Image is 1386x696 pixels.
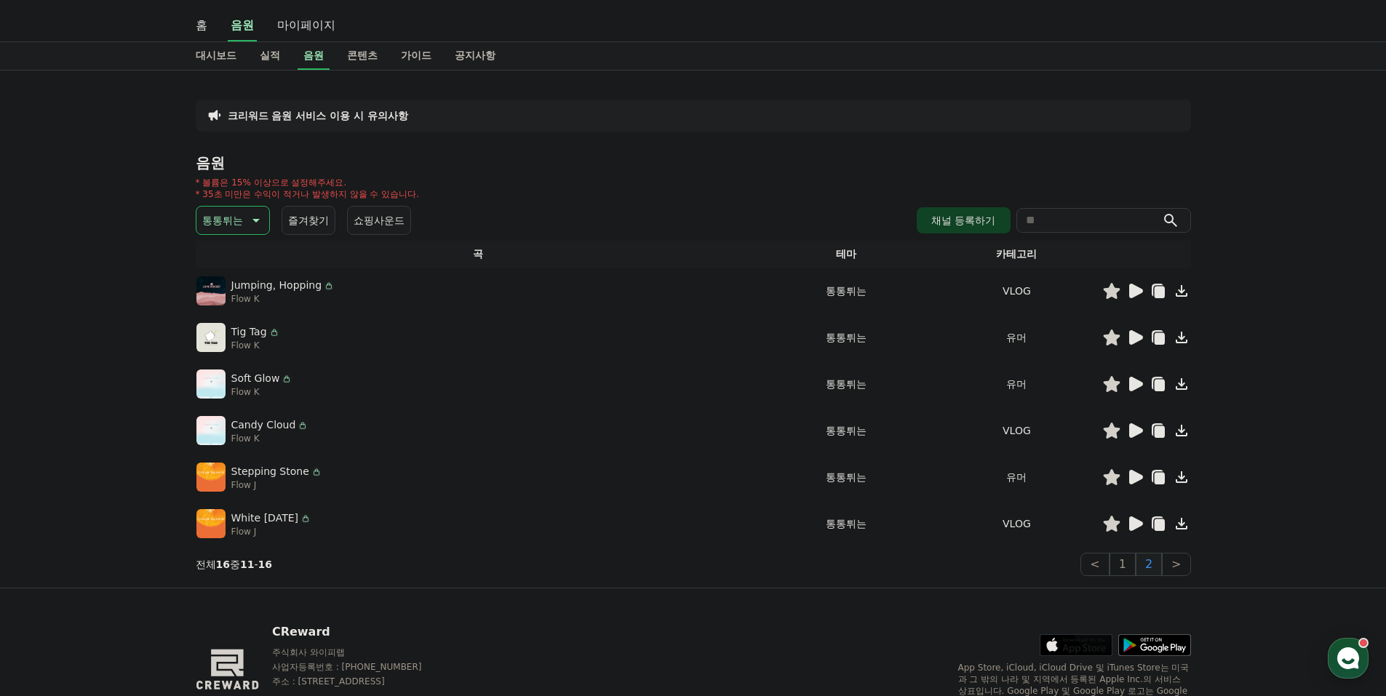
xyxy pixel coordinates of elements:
[272,647,450,658] p: 주식회사 와이피랩
[1162,553,1190,576] button: >
[196,463,226,492] img: music
[761,268,931,314] td: 통통튀는
[46,483,55,495] span: 홈
[196,206,270,235] button: 통통튀는
[443,42,507,70] a: 공지사항
[216,559,230,570] strong: 16
[1110,553,1136,576] button: 1
[1080,553,1109,576] button: <
[248,42,292,70] a: 실적
[184,42,248,70] a: 대시보드
[931,361,1102,407] td: 유머
[231,433,309,444] p: Flow K
[196,509,226,538] img: music
[188,461,279,497] a: 설정
[196,276,226,305] img: music
[96,461,188,497] a: 대화
[1136,553,1162,576] button: 2
[196,557,273,572] p: 전체 중 -
[272,661,450,673] p: 사업자등록번호 : [PHONE_NUMBER]
[258,559,272,570] strong: 16
[231,371,280,386] p: Soft Glow
[196,369,226,399] img: music
[761,361,931,407] td: 통통튀는
[931,241,1102,268] th: 카테고리
[931,407,1102,454] td: VLOG
[196,155,1191,171] h4: 음원
[347,206,411,235] button: 쇼핑사운드
[298,42,330,70] a: 음원
[389,42,443,70] a: 가이드
[184,11,219,41] a: 홈
[225,483,242,495] span: 설정
[196,416,226,445] img: music
[196,188,420,200] p: * 35초 미만은 수익이 적거나 발생하지 않을 수 있습니다.
[202,210,243,231] p: 통통튀는
[231,278,322,293] p: Jumping, Hopping
[335,42,389,70] a: 콘텐츠
[231,526,312,537] p: Flow J
[761,454,931,500] td: 통통튀는
[266,11,347,41] a: 마이페이지
[4,461,96,497] a: 홈
[931,314,1102,361] td: 유머
[231,464,309,479] p: Stepping Stone
[761,407,931,454] td: 통통튀는
[133,484,151,495] span: 대화
[931,500,1102,547] td: VLOG
[196,241,762,268] th: 곡
[231,324,267,340] p: Tig Tag
[196,323,226,352] img: music
[931,268,1102,314] td: VLOG
[240,559,254,570] strong: 11
[228,108,408,123] a: 크리워드 음원 서비스 이용 시 유의사항
[196,177,420,188] p: * 볼륨은 15% 이상으로 설정해주세요.
[761,314,931,361] td: 통통튀는
[231,340,280,351] p: Flow K
[761,241,931,268] th: 테마
[931,454,1102,500] td: 유머
[231,293,335,305] p: Flow K
[272,623,450,641] p: CReward
[282,206,335,235] button: 즐겨찾기
[231,479,322,491] p: Flow J
[231,386,293,398] p: Flow K
[228,11,257,41] a: 음원
[761,500,931,547] td: 통통튀는
[917,207,1010,233] button: 채널 등록하기
[231,417,296,433] p: Candy Cloud
[272,676,450,687] p: 주소 : [STREET_ADDRESS]
[231,511,299,526] p: White [DATE]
